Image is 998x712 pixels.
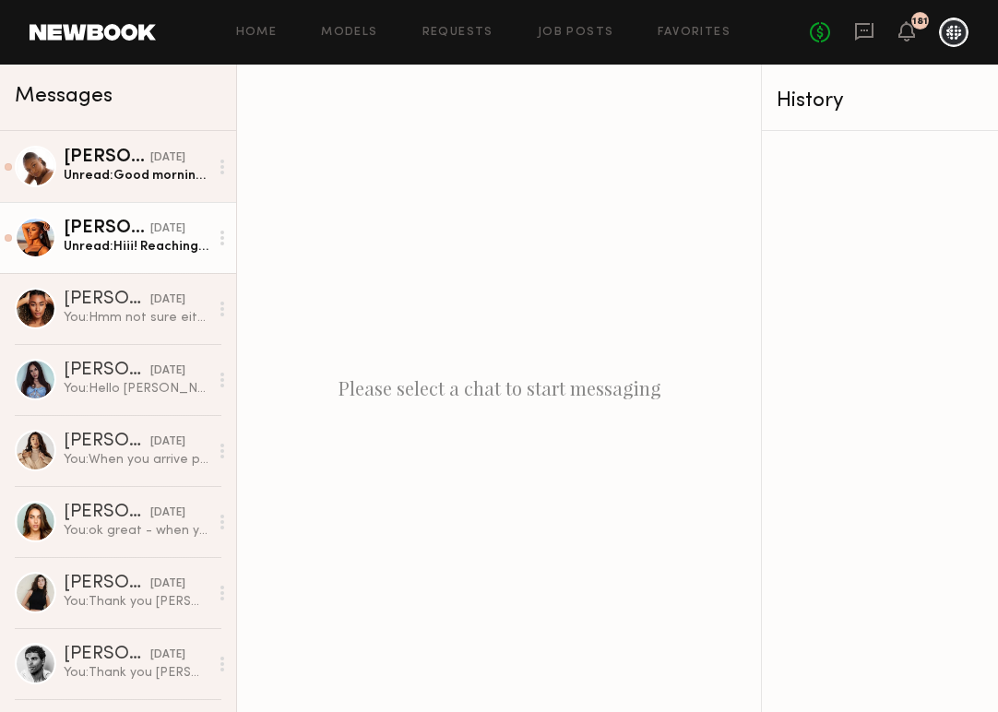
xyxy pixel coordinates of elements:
div: You: ok great - when you arrive please press 200 on the call box of the building [64,522,208,540]
div: [PERSON_NAME] [64,220,150,238]
div: [DATE] [150,576,185,593]
div: You: Hello [PERSON_NAME], following up on our message - would you be interested working with the ... [64,380,208,398]
a: Requests [422,27,493,39]
a: Job Posts [538,27,614,39]
div: [PERSON_NAME] [64,575,150,593]
a: Home [236,27,278,39]
div: You: Hmm not sure either because we didn't send a new one but glad all's sorted! Thanks Desree!:) [64,309,208,326]
div: [PERSON_NAME] [64,433,150,451]
div: [PERSON_NAME] [64,148,150,167]
div: [PERSON_NAME] [64,291,150,309]
span: Messages [15,86,113,107]
a: Models [321,27,377,39]
div: You: Thank you [PERSON_NAME]! We were glad to have you back again. Have a lovely weekend! [64,593,208,611]
div: [DATE] [150,362,185,380]
div: You: Thank you [PERSON_NAME]! [64,664,208,682]
div: Unread: Good morning! Where did I end up falling in this?! [64,167,208,184]
div: Please select a chat to start messaging [237,65,761,712]
div: Unread: Hiii! Reaching out. Wanted to know did you guys do call backs yet? Moving in November so ... [64,238,208,255]
div: [PERSON_NAME] [64,504,150,522]
div: [PERSON_NAME] [64,362,150,380]
div: History [777,90,983,112]
div: [PERSON_NAME] [64,646,150,664]
div: 181 [912,17,928,27]
div: [DATE] [150,291,185,309]
a: Favorites [658,27,731,39]
div: [DATE] [150,647,185,664]
div: [DATE] [150,433,185,451]
div: [DATE] [150,504,185,522]
div: You: When you arrive please press 200 on the call box of the building [64,451,208,469]
div: [DATE] [150,220,185,238]
div: [DATE] [150,149,185,167]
